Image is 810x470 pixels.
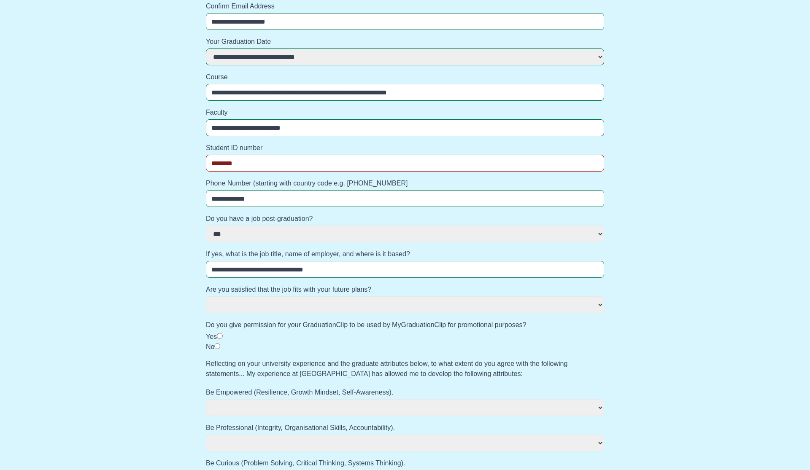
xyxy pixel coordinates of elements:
label: Be Professional (Integrity, Organisational Skills, Accountability). [206,423,604,433]
label: Be Curious (Problem Solving, Critical Thinking, Systems Thinking). [206,458,604,468]
label: Do you have a job post-graduation? [206,214,604,224]
label: Phone Number (starting with country code e.g. [PHONE_NUMBER] [206,178,604,188]
label: Reflecting on your university experience and the graduate attributes below, to what extent do you... [206,359,604,379]
label: Do you give permission for your GraduationClip to be used by MyGraduationClip for promotional pur... [206,320,604,330]
label: Course [206,72,604,82]
label: Your Graduation Date [206,37,604,47]
label: Faculty [206,107,604,118]
label: Are you satisfied that the job fits with your future plans? [206,285,604,295]
label: Yes [206,333,217,340]
label: Confirm Email Address [206,1,604,11]
label: No [206,343,214,350]
label: If yes, what is the job title, name of employer, and where is it based? [206,249,604,259]
label: Student ID number [206,143,604,153]
label: Be Empowered (Resilience, Growth Mindset, Self-Awareness). [206,387,604,397]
